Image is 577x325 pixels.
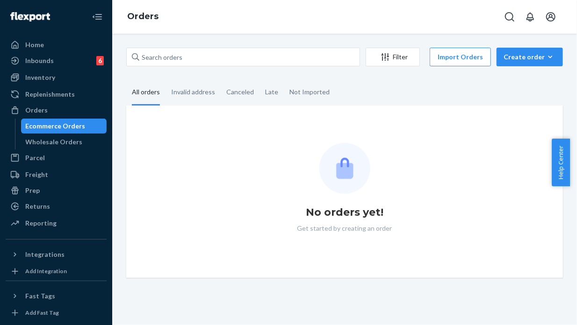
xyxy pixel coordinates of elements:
div: Inventory [25,73,55,82]
button: Import Orders [430,48,491,66]
a: Prep [6,183,107,198]
div: Wholesale Orders [26,137,83,147]
div: Create order [504,52,556,62]
div: Late [265,80,278,104]
div: Fast Tags [25,291,55,301]
a: Returns [6,199,107,214]
div: Replenishments [25,90,75,99]
div: Filter [366,52,419,62]
div: Canceled [226,80,254,104]
div: Ecommerce Orders [26,121,86,131]
div: Invalid address [171,80,215,104]
a: Parcel [6,150,107,165]
button: Open Search Box [500,7,519,26]
a: Ecommerce Orders [21,119,107,134]
a: Reporting [6,216,107,231]
img: Empty list [319,143,370,194]
a: Home [6,37,107,52]
button: Open account menu [541,7,560,26]
div: Prep [25,186,40,195]
div: Inbounds [25,56,54,65]
a: Add Fast Tag [6,307,107,318]
a: Orders [6,103,107,118]
a: Wholesale Orders [21,134,107,149]
button: Close Navigation [88,7,107,26]
div: Integrations [25,250,65,259]
h1: No orders yet! [306,205,383,220]
input: Search orders [126,48,360,66]
p: Get started by creating an order [297,224,392,233]
a: Inventory [6,70,107,85]
button: Create order [497,48,563,66]
div: 6 [96,56,104,65]
button: Fast Tags [6,289,107,304]
div: Not Imported [289,80,330,104]
a: Freight [6,167,107,182]
div: Reporting [25,219,57,228]
a: Orders [127,11,159,21]
div: Add Fast Tag [25,309,59,317]
a: Replenishments [6,87,107,102]
ol: breadcrumbs [120,3,166,30]
div: Parcel [25,153,45,162]
button: Integrations [6,247,107,262]
iframe: Opens a widget where you can chat to one of our agents [518,297,568,320]
div: Home [25,40,44,49]
div: Returns [25,202,50,211]
div: Orders [25,106,48,115]
button: Open notifications [521,7,540,26]
div: All orders [132,80,160,106]
button: Help Center [552,139,570,186]
a: Inbounds6 [6,53,107,68]
a: Add Integration [6,266,107,277]
div: Add Integration [25,267,67,275]
div: Freight [25,170,48,179]
img: Flexport logo [10,12,50,21]
button: Filter [366,48,420,66]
